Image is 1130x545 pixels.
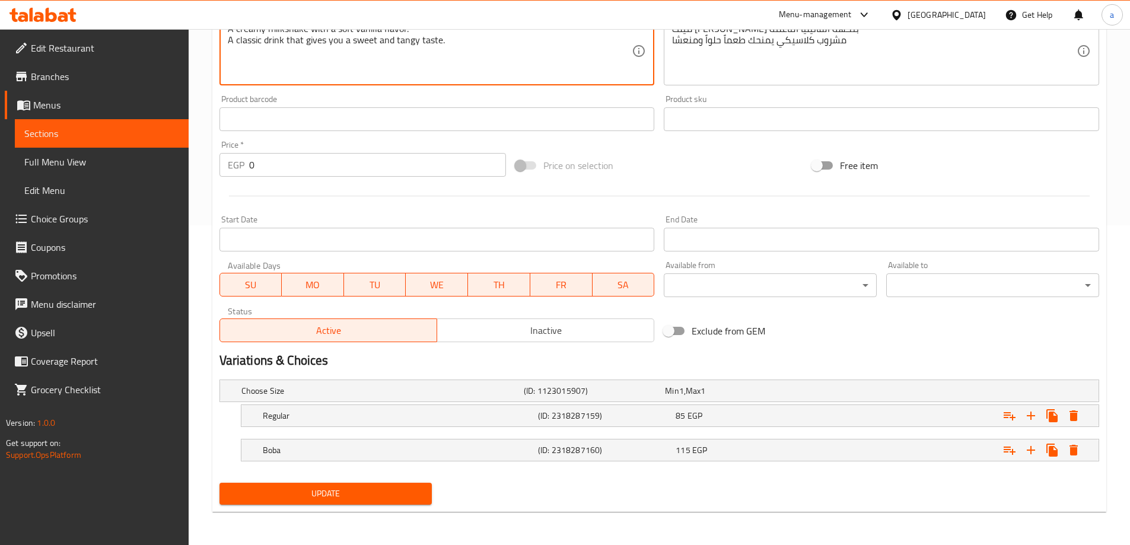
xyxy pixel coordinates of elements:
button: Add choice group [999,405,1020,426]
a: Upsell [5,318,189,347]
button: TH [468,273,530,297]
button: Delete Boba [1063,439,1084,461]
button: Add choice group [999,439,1020,461]
span: EGP [692,442,707,458]
div: Menu-management [779,8,852,22]
span: Get support on: [6,435,61,451]
span: WE [410,276,463,294]
a: Sections [15,119,189,148]
a: Menu disclaimer [5,290,189,318]
button: Clone new choice [1042,439,1063,461]
span: MO [287,276,339,294]
span: 1 [679,383,684,399]
span: a [1110,8,1114,21]
button: Active [219,318,437,342]
span: EGP [687,408,702,423]
span: Upsell [31,326,179,340]
span: Price on selection [543,158,613,173]
span: TU [349,276,402,294]
span: TH [473,276,526,294]
a: Coverage Report [5,347,189,375]
a: Edit Menu [15,176,189,205]
a: Coupons [5,233,189,262]
span: Version: [6,415,35,431]
textarea: ميلك [PERSON_NAME] بنكهة الفانيليا الناعمة مشروب كلاسيكي يمنحك طعماً حلواً ومنعشا [672,23,1077,79]
span: Max [686,383,701,399]
span: Update [229,486,423,501]
h5: (ID: 2318287159) [538,410,671,422]
button: SU [219,273,282,297]
span: Edit Restaurant [31,41,179,55]
button: Add new choice [1020,405,1042,426]
button: Delete Regular [1063,405,1084,426]
span: Full Menu View [24,155,179,169]
span: Menu disclaimer [31,297,179,311]
span: 115 [676,442,690,458]
p: EGP [228,158,244,172]
span: 85 [676,408,685,423]
a: Full Menu View [15,148,189,176]
div: Expand [241,439,1099,461]
a: Support.OpsPlatform [6,447,81,463]
span: SA [597,276,650,294]
a: Branches [5,62,189,91]
button: MO [282,273,344,297]
span: FR [535,276,588,294]
h2: Variations & Choices [219,352,1099,369]
span: 1.0.0 [37,415,55,431]
input: Please enter price [249,153,507,177]
span: Min [665,383,679,399]
span: Promotions [31,269,179,283]
a: Menus [5,91,189,119]
input: Please enter product sku [664,107,1099,131]
span: Coverage Report [31,354,179,368]
div: ​ [664,273,877,297]
input: Please enter product barcode [219,107,655,131]
button: Inactive [437,318,654,342]
span: Sections [24,126,179,141]
span: Active [225,322,432,339]
textarea: A creamy milkshake with a soft vanilla flavor. A classic drink that gives you a sweet and tangy t... [228,23,632,79]
a: Promotions [5,262,189,290]
span: Choice Groups [31,212,179,226]
button: FR [530,273,593,297]
button: Add new choice [1020,439,1042,461]
a: Grocery Checklist [5,375,189,404]
div: , [665,385,801,397]
div: Expand [241,405,1099,426]
div: [GEOGRAPHIC_DATA] [908,8,986,21]
span: SU [225,276,278,294]
span: Grocery Checklist [31,383,179,397]
h5: Choose Size [241,385,519,397]
span: Branches [31,69,179,84]
span: Free item [840,158,878,173]
h5: (ID: 2318287160) [538,444,671,456]
button: TU [344,273,406,297]
div: ​ [886,273,1099,297]
div: Expand [220,380,1099,401]
a: Edit Restaurant [5,34,189,62]
span: Menus [33,98,179,112]
button: WE [406,273,468,297]
span: Coupons [31,240,179,254]
button: Clone new choice [1042,405,1063,426]
span: Exclude from GEM [692,324,765,338]
h5: (ID: 1123015907) [524,385,660,397]
h5: Boba [263,444,533,456]
span: Inactive [442,322,650,339]
span: 1 [701,383,705,399]
span: Edit Menu [24,183,179,197]
a: Choice Groups [5,205,189,233]
button: SA [593,273,655,297]
h5: Regular [263,410,533,422]
button: Update [219,483,432,505]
